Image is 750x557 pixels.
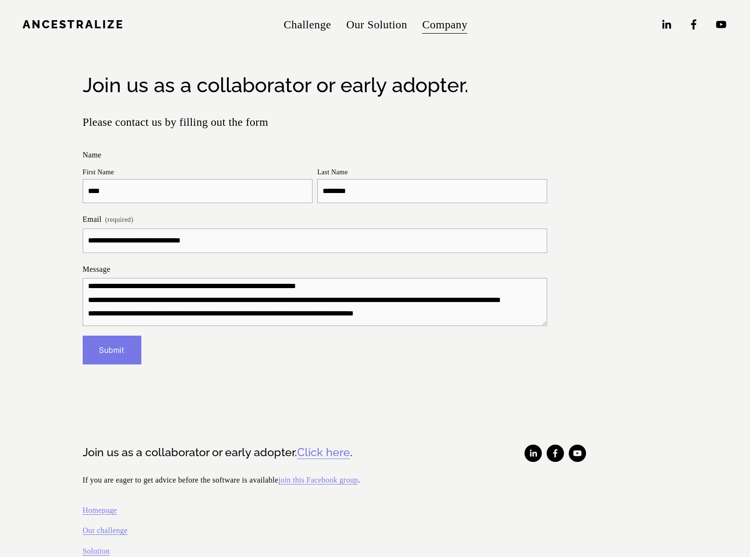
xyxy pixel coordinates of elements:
a: LinkedIn [660,18,673,31]
a: Our Solution [346,13,407,36]
p: Please contact us by filling out the form [83,112,667,132]
span: Company [422,14,467,35]
a: LinkedIn [525,445,542,462]
span: (required) [105,214,134,226]
span: Submit [99,346,125,355]
p: If you are eager to get advice before the software is available . [83,473,427,487]
a: Homepage [83,504,117,518]
h3: Join us as a collaborator or early adopter. . [83,445,427,460]
a: Facebook [547,445,564,462]
div: First Name [83,166,312,179]
a: YouTube [569,445,586,462]
button: SubmitSubmit [83,336,141,364]
a: Our challenge [83,524,128,538]
a: Facebook [687,18,700,31]
a: Challenge [284,13,331,36]
a: folder dropdown [422,13,467,36]
span: Name [83,148,101,162]
a: Click here [297,445,350,460]
a: Ancestralize [23,18,124,31]
span: Email [83,213,101,227]
div: Last Name [317,166,547,179]
h2: Join us as a collaborator or early adopter. [83,72,667,98]
span: Message [83,263,111,277]
a: join this Facebook group [278,473,358,487]
a: YouTube [715,18,727,31]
